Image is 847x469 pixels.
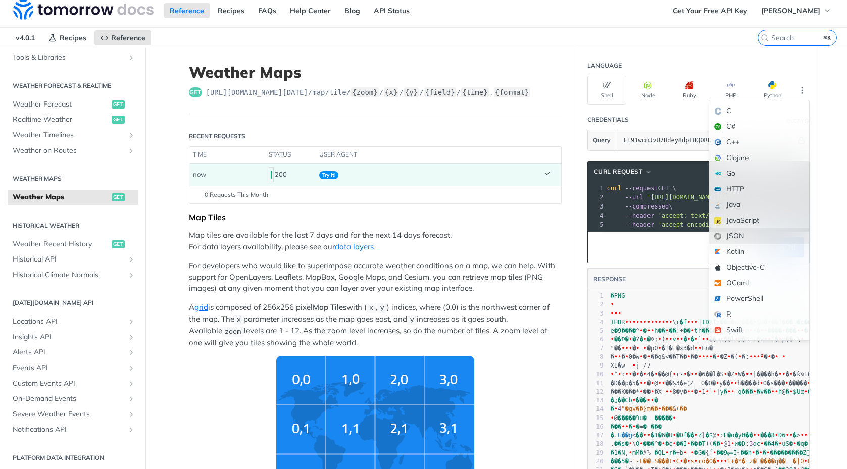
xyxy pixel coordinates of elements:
[767,353,771,360] span: \u12
[672,371,676,378] span: \u1
[730,380,734,387] span: \u0
[639,336,643,343] span: �
[13,409,125,420] span: Severe Weather Events
[588,193,605,202] div: 2
[127,410,135,419] button: Show subpages for Severe Weather Events
[724,371,727,378] span: \ue
[8,330,138,345] a: Insights APIShow subpages for Insights API
[618,310,621,317] span: \u0
[13,99,109,110] span: Weather Forecast
[654,371,658,378] span: \u1e
[709,103,809,119] div: C
[651,380,654,387] span: \u16
[669,388,672,395] span: \ue
[709,119,809,134] div: C#
[709,306,809,322] div: R
[588,370,604,379] div: 10
[588,353,604,361] div: 8
[588,318,604,327] div: 4
[702,336,705,343] span: \u1f
[705,353,709,360] span: \uf
[683,336,687,343] span: �
[8,391,138,406] a: On-Demand EventsShow subpages for On-Demand Events
[112,100,125,109] span: get
[709,275,809,291] div: OCaml
[658,380,661,387] span: \u0
[621,345,625,352] span: \u0
[588,300,604,309] div: 2
[127,255,135,264] button: Show subpages for Historical API
[778,371,782,378] span: \uf
[625,345,628,352] span: \u4
[643,380,647,387] span: \u13
[611,388,713,395] span: ���K���* �� �X- 8�y� � 1 `
[13,332,125,342] span: Insights API
[665,336,669,343] span: \u8
[8,174,138,183] h2: Weather Maps
[43,30,92,45] a: Recipes
[8,345,138,360] a: Alerts APIShow subpages for Alerts API
[639,319,643,326] span: \u0
[647,336,651,343] span: �
[164,3,210,18] a: Reference
[709,259,809,275] div: Objective-C
[753,353,756,360] span: \u1f
[651,388,654,395] span: \u6
[611,353,786,360] span: � � 0�w � ��q&<��T�� �� � �Z �( �: ̋ � �
[694,345,698,352] span: \u7
[654,319,658,326] span: \u8
[189,63,562,81] h1: Weather Maps
[593,274,626,284] button: RESPONSE
[651,336,654,343] span: %
[643,345,647,352] span: \u0
[749,353,753,360] span: \u0
[194,302,208,312] a: grid
[8,268,138,283] a: Historical Climate NormalsShow subpages for Historical Climate Normals
[794,83,810,98] button: More Languages
[709,197,809,213] div: Java
[127,131,135,139] button: Show subpages for Weather Timelines
[588,335,604,344] div: 6
[206,87,531,97] span: https://api.tomorrow.io/v4/map/tile/{zoom}/{x}/{y}/{field}/{time}.{format}
[632,319,636,326] span: \u1
[636,336,639,343] span: ?
[756,3,837,18] button: [PERSON_NAME]
[760,353,764,360] span: \u1
[8,314,138,329] a: Locations APIShow subpages for Locations API
[13,270,125,280] span: Historical Climate Normals
[709,228,809,244] div: JSON
[687,336,690,343] span: \u1
[351,87,379,97] label: {zoom}
[694,336,698,343] span: \u2
[698,319,702,326] span: |
[618,371,621,378] span: \uf
[798,86,807,95] svg: More ellipsis
[8,128,138,143] a: Weather TimelinesShow subpages for Weather Timelines
[632,336,636,343] span: �
[212,3,250,18] a: Recipes
[13,379,125,389] span: Custom Events API
[785,380,788,387] span: \u1b
[111,33,145,42] span: Reference
[8,376,138,391] a: Custom Events APIShow subpages for Custom Events API
[384,87,398,97] label: {x}
[225,328,241,335] span: zoom
[629,345,632,352] span: \u17
[647,319,651,326] span: \u1
[127,147,135,155] button: Show subpages for Weather on Routes
[669,327,676,334] span: ��
[607,185,622,192] span: curl
[588,202,605,211] div: 3
[672,336,676,343] span: v
[745,371,749,378] span: \uc
[189,87,202,97] span: get
[618,353,621,360] span: \u10
[611,336,804,343] span: ; (
[614,310,618,317] span: \u0
[727,353,731,360] span: \u0
[8,50,138,65] a: Tools & LibrariesShow subpages for Tools & Libraries
[112,193,125,201] span: get
[676,336,680,343] span: \u2
[8,97,138,112] a: Weather Forecastget
[369,304,373,312] span: x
